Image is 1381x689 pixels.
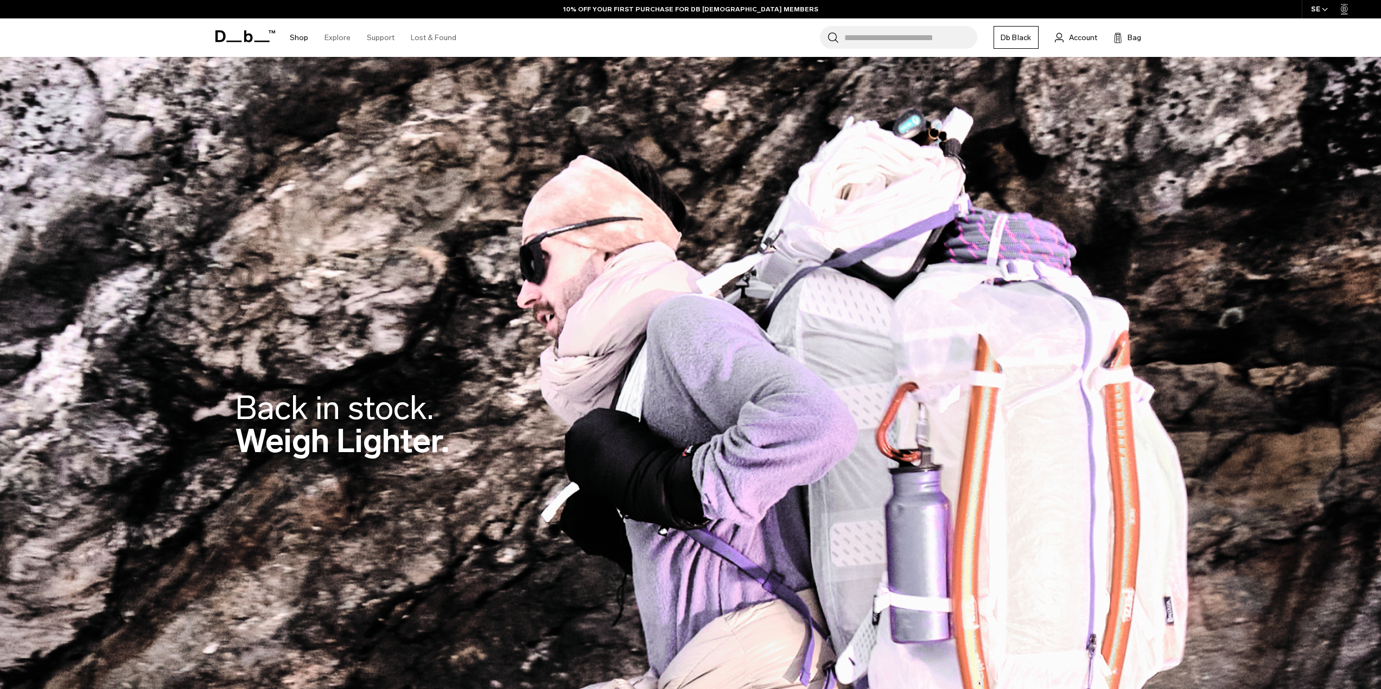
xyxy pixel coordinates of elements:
a: Support [367,18,394,57]
h2: Weigh Lighter. [235,391,449,458]
a: Shop [290,18,308,57]
nav: Main Navigation [282,18,464,57]
a: Account [1055,31,1097,44]
a: Db Black [994,26,1039,49]
a: 10% OFF YOUR FIRST PURCHASE FOR DB [DEMOGRAPHIC_DATA] MEMBERS [563,4,818,14]
span: Back in stock. [235,388,434,428]
span: Bag [1128,32,1141,43]
span: Account [1069,32,1097,43]
a: Explore [324,18,351,57]
button: Bag [1113,31,1141,44]
a: Lost & Found [411,18,456,57]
